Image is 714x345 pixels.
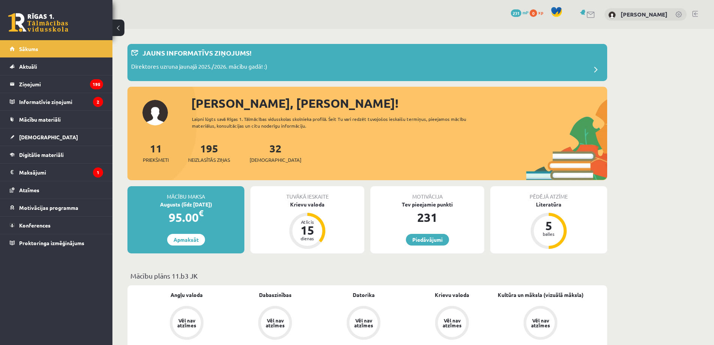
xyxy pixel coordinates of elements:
[10,58,103,75] a: Aktuāli
[19,75,103,93] legend: Ziņojumi
[490,200,607,250] a: Literatūra 5 balles
[90,79,103,89] i: 195
[19,187,39,193] span: Atzīmes
[176,318,197,328] div: Vēl nav atzīmes
[490,186,607,200] div: Pēdējā atzīme
[127,208,244,226] div: 95.00
[10,128,103,146] a: [DEMOGRAPHIC_DATA]
[250,186,364,200] div: Tuvākā ieskaite
[127,186,244,200] div: Mācību maksa
[143,142,169,164] a: 11Priekšmeti
[530,318,551,328] div: Vēl nav atzīmes
[10,40,103,57] a: Sākums
[93,97,103,107] i: 2
[353,291,375,299] a: Datorika
[537,232,560,236] div: balles
[192,116,480,129] div: Laipni lūgts savā Rīgas 1. Tālmācības vidusskolas skolnieka profilā. Šeit Tu vari redzēt tuvojošo...
[188,156,230,164] span: Neizlasītās ziņas
[231,306,319,341] a: Vēl nav atzīmes
[250,200,364,250] a: Krievu valoda Atlicis 15 dienas
[498,291,584,299] a: Kultūra un māksla (vizuālā māksla)
[408,306,496,341] a: Vēl nav atzīmes
[142,48,251,58] p: Jauns informatīvs ziņojums!
[191,94,607,112] div: [PERSON_NAME], [PERSON_NAME]!
[10,217,103,234] a: Konferences
[131,48,603,77] a: Jauns informatīvs ziņojums! Direktores uzruna jaunajā 2025./2026. mācību gadā! :)
[296,224,319,236] div: 15
[296,220,319,224] div: Atlicis
[10,93,103,110] a: Informatīvie ziņojumi2
[511,9,521,17] span: 231
[10,111,103,128] a: Mācību materiāli
[10,181,103,199] a: Atzīmes
[406,234,449,246] a: Piedāvājumi
[621,11,668,18] a: [PERSON_NAME]
[319,306,408,341] a: Vēl nav atzīmes
[10,75,103,93] a: Ziņojumi195
[370,208,484,226] div: 231
[188,142,230,164] a: 195Neizlasītās ziņas
[296,236,319,241] div: dienas
[522,9,528,15] span: mP
[19,134,78,140] span: [DEMOGRAPHIC_DATA]
[19,63,37,70] span: Aktuāli
[370,200,484,208] div: Tev pieejamie punkti
[442,318,463,328] div: Vēl nav atzīmes
[250,200,364,208] div: Krievu valoda
[496,306,585,341] a: Vēl nav atzīmes
[608,11,616,19] img: Sandijs Rozevskis
[142,306,231,341] a: Vēl nav atzīmes
[537,220,560,232] div: 5
[10,146,103,163] a: Digitālie materiāli
[199,208,204,218] span: €
[19,93,103,110] legend: Informatīvie ziņojumi
[265,318,286,328] div: Vēl nav atzīmes
[93,167,103,178] i: 1
[8,13,68,32] a: Rīgas 1. Tālmācības vidusskola
[171,291,203,299] a: Angļu valoda
[10,164,103,181] a: Maksājumi1
[19,204,78,211] span: Motivācijas programma
[19,164,103,181] legend: Maksājumi
[435,291,469,299] a: Krievu valoda
[127,200,244,208] div: Augusts (līdz [DATE])
[10,234,103,252] a: Proktoringa izmēģinājums
[19,222,51,229] span: Konferences
[530,9,547,15] a: 0 xp
[19,240,84,246] span: Proktoringa izmēģinājums
[19,116,61,123] span: Mācību materiāli
[370,186,484,200] div: Motivācija
[511,9,528,15] a: 231 mP
[250,156,301,164] span: [DEMOGRAPHIC_DATA]
[130,271,604,281] p: Mācību plāns 11.b3 JK
[167,234,205,246] a: Apmaksāt
[259,291,292,299] a: Dabaszinības
[530,9,537,17] span: 0
[143,156,169,164] span: Priekšmeti
[250,142,301,164] a: 32[DEMOGRAPHIC_DATA]
[19,151,64,158] span: Digitālie materiāli
[538,9,543,15] span: xp
[353,318,374,328] div: Vēl nav atzīmes
[10,199,103,216] a: Motivācijas programma
[131,62,267,73] p: Direktores uzruna jaunajā 2025./2026. mācību gadā! :)
[490,200,607,208] div: Literatūra
[19,45,38,52] span: Sākums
